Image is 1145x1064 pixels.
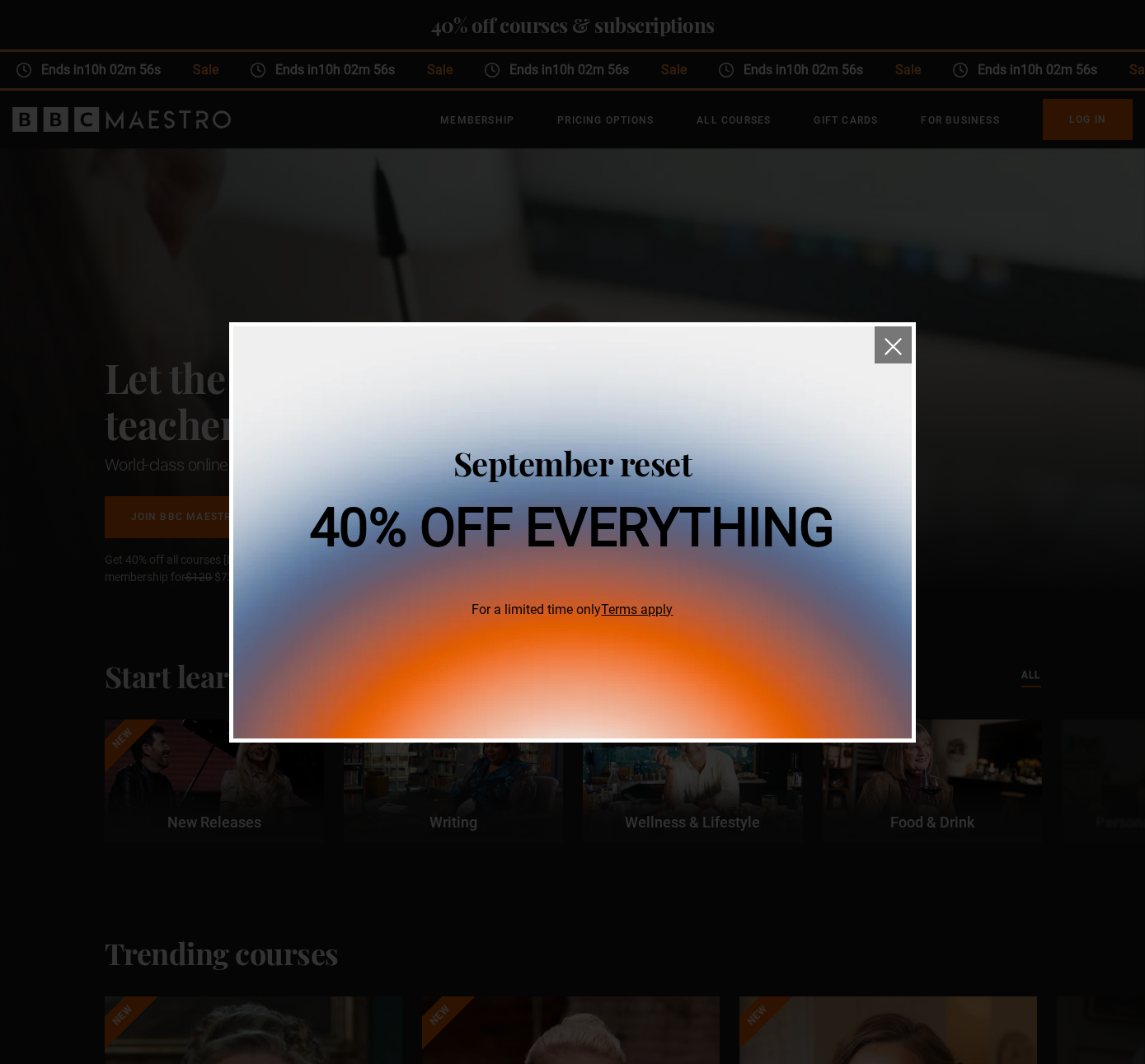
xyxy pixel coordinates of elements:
span: For a limited time only [310,600,835,620]
h1: 40% off everything [310,502,835,555]
span: September reset [453,441,692,485]
img: 40% off everything [233,326,912,738]
button: close [875,326,912,363]
a: Terms apply [601,602,673,617]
